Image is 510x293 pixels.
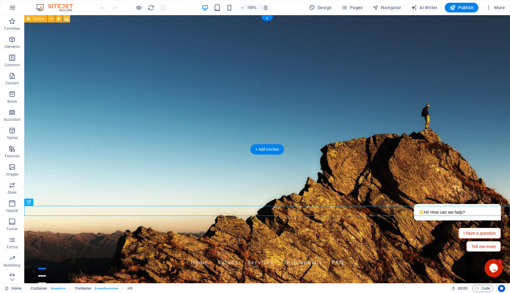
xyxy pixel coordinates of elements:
[370,3,404,12] button: Navigator
[370,134,480,241] iframe: chat widget
[445,3,478,12] button: Publish
[7,245,18,250] p: Forms
[14,253,22,254] button: 1
[135,4,142,11] button: Click here to leave preview mode and continue editing
[238,4,260,11] button: 100%
[35,4,80,11] img: Editor Logo
[483,3,507,12] button: More
[247,4,257,11] h6: 100%
[75,285,92,292] span: Click to select. Double-click to edit
[5,154,19,158] p: Features
[451,285,467,292] h6: Session time
[475,285,490,292] span: Code
[31,285,133,292] nav: breadcrumb
[147,4,155,11] button: reload
[307,3,334,12] button: Design
[31,285,48,292] span: Click to select. Double-click to edit
[411,5,437,11] span: AI Writer
[307,3,334,12] div: Design (Ctrl+Alt+Y)
[263,5,268,10] i: On resize automatically adjust zoom level to fit chosen device.
[458,285,467,292] span: 00 00
[14,260,22,261] button: 2
[7,135,18,140] p: Tables
[472,285,493,292] button: Code
[250,144,284,155] div: + Add section
[94,285,118,292] span: . boxes-box-inner
[5,285,22,292] a: Click to cancel selection. Double-click to open Pages
[5,81,19,86] p: Content
[486,5,505,11] span: More
[261,15,273,21] div: +
[455,239,486,268] iframe: Chat Widget
[372,5,401,11] span: Navigator
[6,172,19,177] p: Images
[50,285,65,292] span: . boxes-box
[8,190,17,195] p: Slider
[14,267,22,269] button: 3
[7,99,17,104] p: Boxes
[450,5,474,11] span: Publish
[7,227,18,231] p: Footer
[127,285,132,292] span: Click to select. Double-click to edit
[339,3,365,12] button: Pages
[409,3,440,12] button: AI Writer
[462,286,463,291] span: :
[498,285,505,292] button: Usercentrics
[5,44,20,49] p: Elements
[4,117,21,122] p: Accordion
[4,26,20,31] p: Favorites
[4,263,20,268] p: Marketing
[341,5,362,11] span: Pages
[148,4,155,11] i: Reload page
[309,5,332,11] span: Design
[5,63,20,67] p: Columns
[6,208,18,213] p: Header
